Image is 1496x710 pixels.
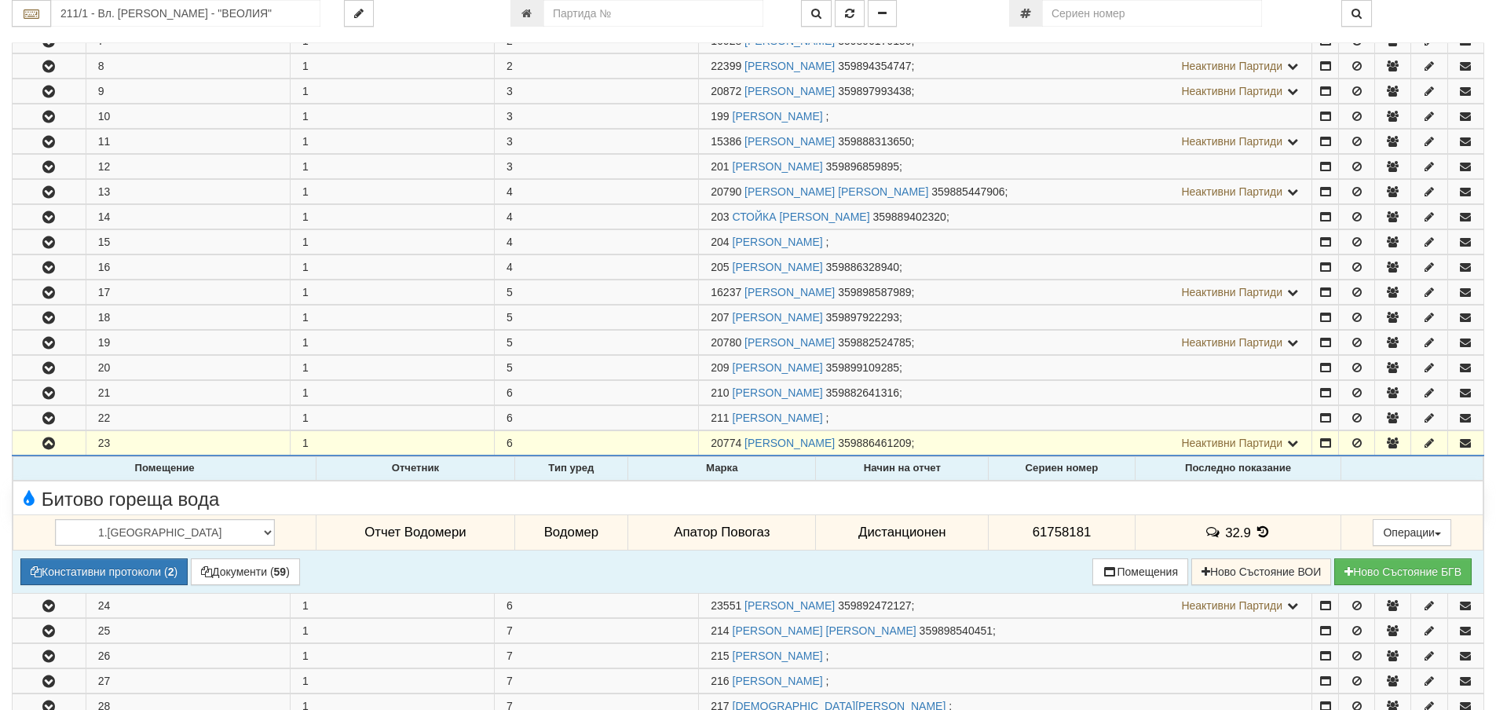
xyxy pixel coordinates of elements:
td: 1 [290,230,494,254]
b: 2 [168,565,174,578]
button: Новo Състояние БГВ [1334,558,1472,585]
b: 59 [274,565,287,578]
td: ; [699,54,1312,79]
td: 1 [290,130,494,154]
span: 61758181 [1033,525,1092,540]
a: СТОЙКА [PERSON_NAME] [733,210,870,223]
span: 359882641316 [826,386,899,399]
td: 14 [86,205,290,229]
span: Битово гореща вода [17,489,219,510]
span: Партида № [711,386,729,399]
td: ; [699,306,1312,330]
span: 7 [507,650,513,662]
span: 359896859895 [826,160,899,173]
span: 4 [507,261,513,273]
span: 3 [507,160,513,173]
td: 26 [86,644,290,668]
button: Документи (59) [191,558,300,585]
span: Партида № [711,599,741,612]
td: ; [699,669,1312,694]
span: 5 [507,286,513,298]
td: Апатор Повогаз [628,514,816,551]
th: Начин на отчет [816,457,989,481]
a: [PERSON_NAME] [PERSON_NAME] [744,185,928,198]
span: Неактивни Партиди [1181,286,1282,298]
td: 24 [86,594,290,618]
span: 359889402320 [872,210,946,223]
td: ; [699,104,1312,129]
span: Партида № [711,261,729,273]
th: Отчетник [316,457,514,481]
td: 9 [86,79,290,104]
td: 1 [290,406,494,430]
td: 21 [86,381,290,405]
span: Партида № [711,437,741,449]
td: 1 [290,594,494,618]
td: ; [699,431,1312,456]
a: [PERSON_NAME] [744,135,835,148]
td: ; [699,255,1312,280]
button: Помещения [1092,558,1188,585]
td: ; [699,594,1312,618]
td: 1 [290,331,494,355]
td: 15 [86,230,290,254]
td: ; [699,619,1312,643]
span: 6 [507,386,513,399]
span: Партида № [711,336,741,349]
td: 1 [290,356,494,380]
td: 18 [86,306,290,330]
span: Партида № [711,650,729,662]
span: Партида № [711,624,729,637]
a: [PERSON_NAME] [744,336,835,349]
span: Партида № [711,311,729,324]
span: Партида № [711,110,729,123]
td: 16 [86,255,290,280]
td: 19 [86,331,290,355]
td: 1 [290,669,494,694]
span: 2 [507,60,513,72]
span: Партида № [711,185,741,198]
td: 20 [86,356,290,380]
a: [PERSON_NAME] [744,599,835,612]
td: 1 [290,104,494,129]
span: Партида № [711,286,741,298]
button: Операции [1373,519,1451,546]
span: 359886328940 [826,261,899,273]
a: [PERSON_NAME] [733,386,823,399]
td: 1 [290,155,494,179]
span: 7 [507,624,513,637]
td: 11 [86,130,290,154]
span: Партида № [711,236,729,248]
span: Партида № [711,210,729,223]
span: 359899109285 [826,361,899,374]
td: 1 [290,54,494,79]
a: [PERSON_NAME] [744,85,835,97]
td: 1 [290,306,494,330]
td: 1 [290,79,494,104]
td: 23 [86,431,290,456]
span: 359886461209 [838,437,911,449]
td: ; [699,644,1312,668]
span: Партида № [711,675,729,687]
th: Тип уред [514,457,628,481]
td: ; [699,331,1312,355]
span: Неактивни Партиди [1181,135,1282,148]
td: 1 [290,619,494,643]
td: 25 [86,619,290,643]
td: ; [699,356,1312,380]
span: История на забележките [1205,525,1225,540]
span: 359898540451 [920,624,993,637]
td: 1 [290,255,494,280]
span: 359894354747 [838,60,911,72]
a: [PERSON_NAME] [733,110,823,123]
span: 6 [507,437,513,449]
td: 22 [86,406,290,430]
td: 1 [290,280,494,305]
span: 5 [507,361,513,374]
th: Помещение [13,457,316,481]
button: Ново Състояние ВОИ [1191,558,1331,585]
td: ; [699,406,1312,430]
a: [PERSON_NAME] [733,361,823,374]
span: Неактивни Партиди [1181,336,1282,349]
span: Неактивни Партиди [1181,85,1282,97]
